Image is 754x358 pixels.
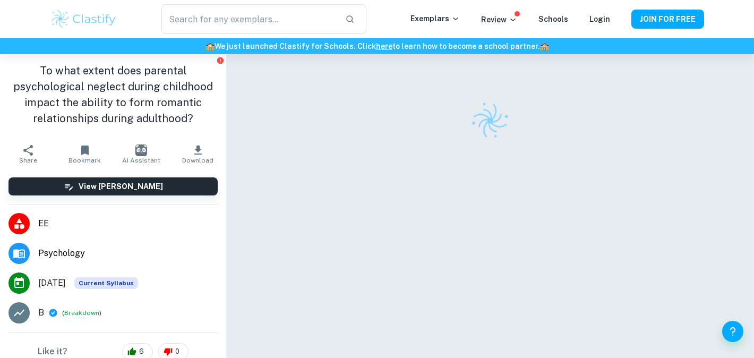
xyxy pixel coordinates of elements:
button: JOIN FOR FREE [631,10,704,29]
a: here [376,42,392,50]
span: 6 [133,346,150,357]
button: AI Assistant [113,139,170,169]
span: AI Assistant [122,157,160,164]
img: AI Assistant [135,144,147,156]
span: EE [38,217,218,230]
span: ( ) [62,308,101,318]
span: Bookmark [68,157,101,164]
span: 🏫 [205,42,215,50]
span: 🏫 [540,42,549,50]
div: This exemplar is based on the current syllabus. Feel free to refer to it for inspiration/ideas wh... [74,277,138,289]
input: Search for any exemplars... [161,4,337,34]
span: Current Syllabus [74,277,138,289]
button: Bookmark [57,139,114,169]
button: Help and Feedback [722,321,743,342]
button: Breakdown [64,308,99,318]
p: Review [481,14,517,25]
h1: To what extent does parental psychological neglect during childhood impact the ability to form ro... [8,63,218,126]
a: Login [589,15,610,23]
span: Share [19,157,37,164]
span: [DATE] [38,277,66,289]
h6: View [PERSON_NAME] [79,181,163,192]
span: 0 [169,346,185,357]
button: View [PERSON_NAME] [8,177,218,195]
img: Clastify logo [50,8,117,30]
img: Clastify logo [465,95,515,146]
a: Schools [538,15,568,23]
h6: We just launched Clastify for Schools. Click to learn how to become a school partner. [2,40,752,52]
h6: Like it? [38,345,67,358]
button: Download [170,139,227,169]
span: Psychology [38,247,218,260]
span: Download [182,157,213,164]
p: B [38,306,44,319]
button: Report issue [216,56,224,64]
p: Exemplars [410,13,460,24]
